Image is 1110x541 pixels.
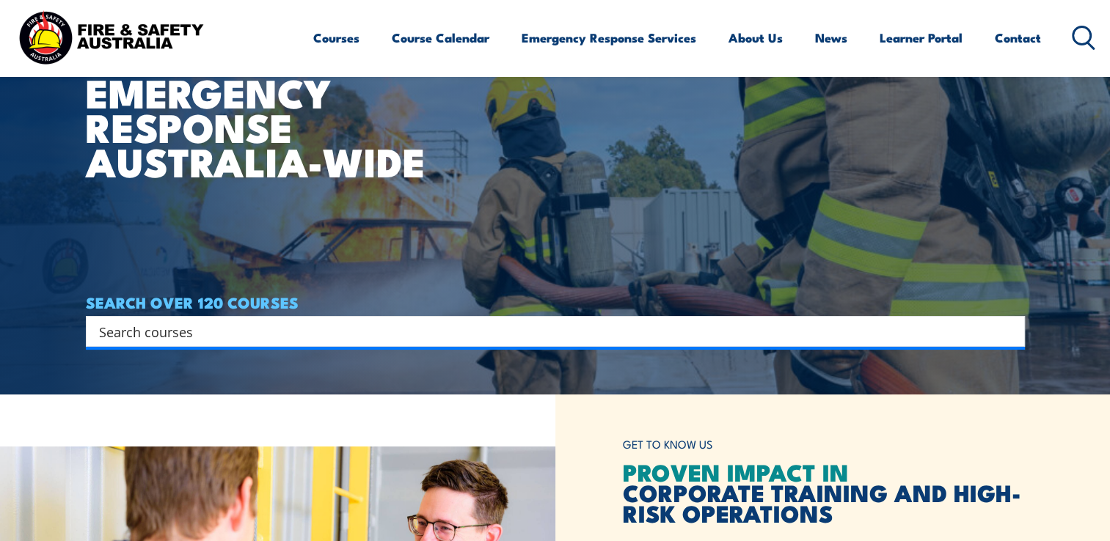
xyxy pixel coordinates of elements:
form: Search form [102,321,996,342]
a: Emergency Response Services [522,18,696,57]
a: Learner Portal [880,18,963,57]
a: News [815,18,847,57]
h4: SEARCH OVER 120 COURSES [86,294,1025,310]
a: About Us [729,18,783,57]
a: Course Calendar [392,18,489,57]
h6: GET TO KNOW US [623,431,1025,458]
h2: CORPORATE TRAINING AND HIGH-RISK OPERATIONS [623,461,1025,523]
a: Courses [313,18,359,57]
input: Search input [99,320,993,342]
button: Search magnifier button [999,321,1020,342]
a: Contact [995,18,1041,57]
span: PROVEN IMPACT IN [623,453,849,490]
